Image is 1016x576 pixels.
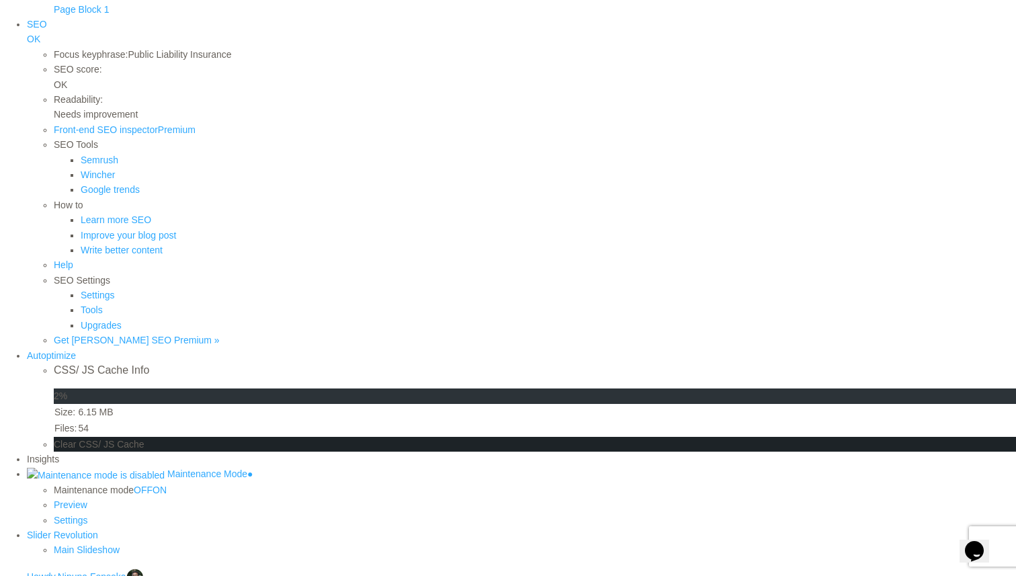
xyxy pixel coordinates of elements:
a: Help [54,259,73,270]
div: Needs improvement [54,107,1016,122]
span: Autoptimize [27,350,76,361]
img: Maintenance mode is disabled [27,468,165,483]
td: 54 [77,420,114,436]
div: SEO Settings [54,273,1016,288]
a: Upgrades [81,320,122,331]
div: 2% [54,388,1016,403]
span: Slider Revolution [27,530,98,540]
a: Page Block 1 [54,4,110,15]
div: Clear CSS/ JS Cache [54,437,1016,452]
td: Size: [54,404,77,420]
span: OK [54,79,67,90]
a: Write better content [81,245,163,255]
a: OFFON [134,485,167,495]
div: Maintenance mode [54,483,1016,497]
a: Learn more SEO [81,214,151,225]
span: Insights [27,454,59,464]
td: Files: [54,420,77,436]
div: SEO Tools [54,137,1016,152]
div: OK [54,77,1016,92]
span: Needs improvement [54,109,138,120]
a: Semrush [81,155,118,165]
td: 6.15 MB [77,404,114,420]
a: Tools [81,304,103,315]
span: OFF [134,485,153,495]
a: Google trends [81,184,140,195]
iframe: chat widget [960,522,1003,563]
span: Maintenance Mode [167,468,253,479]
div: How to [54,198,1016,212]
div: Readability: [54,92,1016,122]
span: SEO [27,19,47,30]
span: OK [27,34,40,44]
a: Preview [54,499,87,510]
a: Improve your blog post [81,230,176,241]
span: ON [153,485,167,495]
i: ● [247,468,253,479]
a: Front-end SEO inspector [54,124,196,135]
span: Public Liability Insurance [128,49,232,60]
span: Main Slideshow [54,544,120,555]
div: SEO score: [54,62,1016,92]
a: Wincher [81,169,115,180]
span: Premium [158,124,196,135]
a: Settings [54,515,88,526]
div: OK [27,32,1016,46]
p: CSS/ JS Cache Info [54,363,1016,378]
a: Settings [81,290,115,300]
a: Get [PERSON_NAME] SEO Premium » [54,335,220,345]
div: Focus keyphrase: [54,47,1016,62]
